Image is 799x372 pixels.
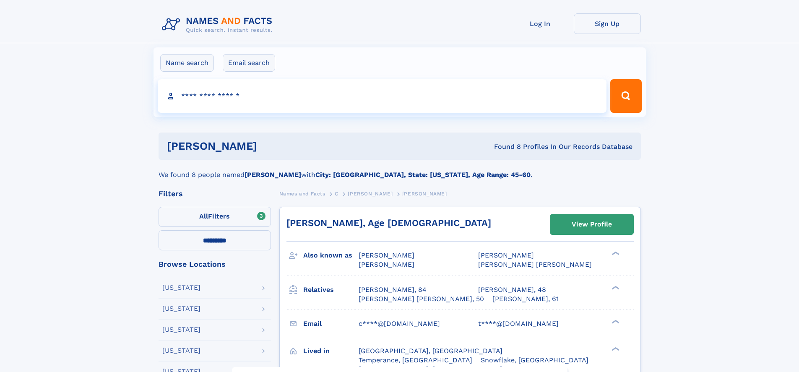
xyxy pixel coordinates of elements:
a: [PERSON_NAME] [PERSON_NAME], 50 [359,294,484,304]
div: ❯ [610,346,620,351]
div: Found 8 Profiles In Our Records Database [375,142,632,151]
b: [PERSON_NAME] [245,171,301,179]
a: [PERSON_NAME], 84 [359,285,427,294]
span: [PERSON_NAME] [348,191,393,197]
a: [PERSON_NAME], 61 [492,294,559,304]
a: [PERSON_NAME], 48 [478,285,546,294]
a: [PERSON_NAME], Age [DEMOGRAPHIC_DATA] [286,218,491,228]
span: [PERSON_NAME] [PERSON_NAME] [478,260,592,268]
a: Names and Facts [279,188,325,199]
b: City: [GEOGRAPHIC_DATA], State: [US_STATE], Age Range: 45-60 [315,171,531,179]
a: C [335,188,338,199]
label: Email search [223,54,275,72]
h3: Relatives [303,283,359,297]
div: Filters [159,190,271,198]
span: C [335,191,338,197]
div: ❯ [610,285,620,290]
span: [PERSON_NAME] [359,260,414,268]
div: Browse Locations [159,260,271,268]
input: search input [158,79,607,113]
h1: [PERSON_NAME] [167,141,376,151]
span: Temperance, [GEOGRAPHIC_DATA] [359,356,472,364]
div: View Profile [572,215,612,234]
h3: Also known as [303,248,359,263]
div: [US_STATE] [162,305,200,312]
span: Snowflake, [GEOGRAPHIC_DATA] [481,356,588,364]
a: View Profile [550,214,633,234]
span: [PERSON_NAME] [402,191,447,197]
a: Log In [507,13,574,34]
img: Logo Names and Facts [159,13,279,36]
div: ❯ [610,319,620,324]
div: ❯ [610,251,620,256]
span: [PERSON_NAME] [478,251,534,259]
label: Filters [159,207,271,227]
span: All [199,212,208,220]
div: [US_STATE] [162,326,200,333]
span: [GEOGRAPHIC_DATA], [GEOGRAPHIC_DATA] [359,347,502,355]
h3: Email [303,317,359,331]
label: Name search [160,54,214,72]
a: Sign Up [574,13,641,34]
button: Search Button [610,79,641,113]
div: We found 8 people named with . [159,160,641,180]
h3: Lived in [303,344,359,358]
div: [US_STATE] [162,284,200,291]
div: [US_STATE] [162,347,200,354]
a: [PERSON_NAME] [348,188,393,199]
span: [PERSON_NAME] [359,251,414,259]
